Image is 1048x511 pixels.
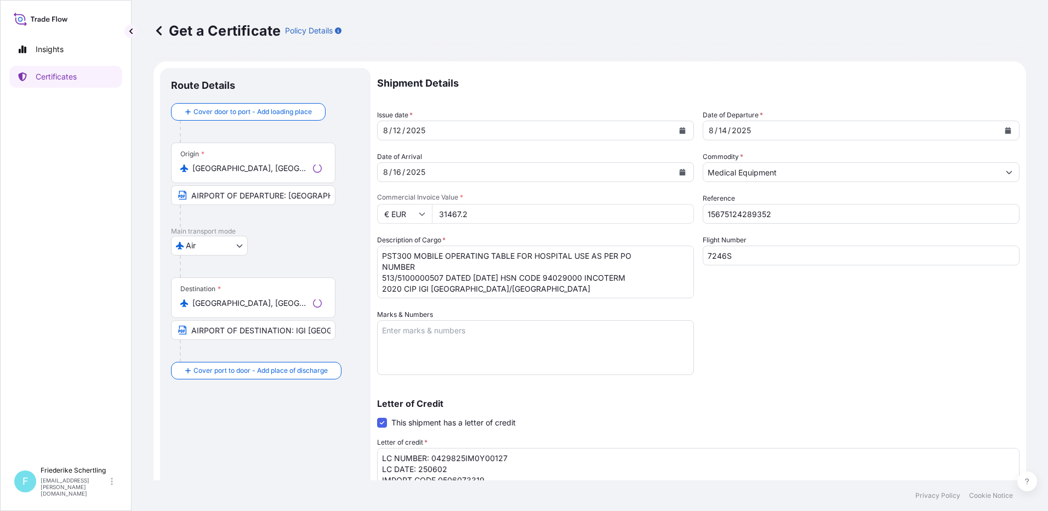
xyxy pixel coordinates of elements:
[186,240,196,251] span: Air
[22,476,29,487] span: F
[402,166,405,179] div: /
[382,124,389,137] div: month,
[313,164,322,173] div: Loading
[193,106,312,117] span: Cover door to port - Add loading place
[377,399,1019,408] p: Letter of Credit
[36,44,64,55] p: Insights
[703,110,763,121] span: Date of Departure
[728,124,731,137] div: /
[703,193,735,204] label: Reference
[377,110,413,121] span: Issue date
[405,166,426,179] div: year,
[717,124,728,137] div: day,
[402,124,405,137] div: /
[285,25,333,36] p: Policy Details
[432,204,694,224] input: Enter amount
[382,166,389,179] div: month,
[41,477,109,497] p: [EMAIL_ADDRESS][PERSON_NAME][DOMAIN_NAME]
[674,122,691,139] button: Calendar
[171,227,360,236] p: Main transport mode
[313,299,322,308] div: Loading
[703,235,747,246] label: Flight Number
[969,491,1013,500] a: Cookie Notice
[377,309,433,320] label: Marks & Numbers
[405,124,426,137] div: year,
[377,448,1019,501] textarea: LC NUMBER: 0429825IM0Y00127 LC DATE: 250602 IMPORT CODE 0506073319 MADE TO ORDER AND BLANK ENDORS...
[674,163,691,181] button: Calendar
[41,466,109,475] p: Friederike Schertling
[193,365,328,376] span: Cover port to door - Add place of discharge
[377,246,694,298] textarea: PST300 MOBILE OPERATING TABLE FOR HOSPITAL USE AS PER PO NUMBER 513/5100000507 DATED [DATE] HSN C...
[999,162,1019,182] button: Show suggestions
[715,124,717,137] div: /
[192,163,309,174] input: Origin
[153,22,281,39] p: Get a Certificate
[999,122,1017,139] button: Calendar
[708,124,715,137] div: month,
[9,66,122,88] a: Certificates
[377,193,694,202] span: Commercial Invoice Value
[915,491,960,500] a: Privacy Policy
[703,162,999,182] input: Type to search commodity
[192,298,309,309] input: Destination
[171,103,326,121] button: Cover door to port - Add loading place
[171,185,335,205] input: Text to appear on certificate
[171,362,341,379] button: Cover port to door - Add place of discharge
[389,124,392,137] div: /
[703,246,1019,265] input: Enter name
[36,71,77,82] p: Certificates
[180,150,204,158] div: Origin
[377,151,422,162] span: Date of Arrival
[9,38,122,60] a: Insights
[703,204,1019,224] input: Enter booking reference
[171,79,235,92] p: Route Details
[391,417,516,428] span: This shipment has a letter of credit
[171,320,335,340] input: Text to appear on certificate
[392,124,402,137] div: day,
[389,166,392,179] div: /
[180,285,221,293] div: Destination
[377,235,446,246] label: Description of Cargo
[171,236,248,256] button: Select transport
[392,166,402,179] div: day,
[377,437,428,448] label: Letter of credit
[731,124,752,137] div: year,
[703,151,743,162] label: Commodity
[377,68,1019,99] p: Shipment Details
